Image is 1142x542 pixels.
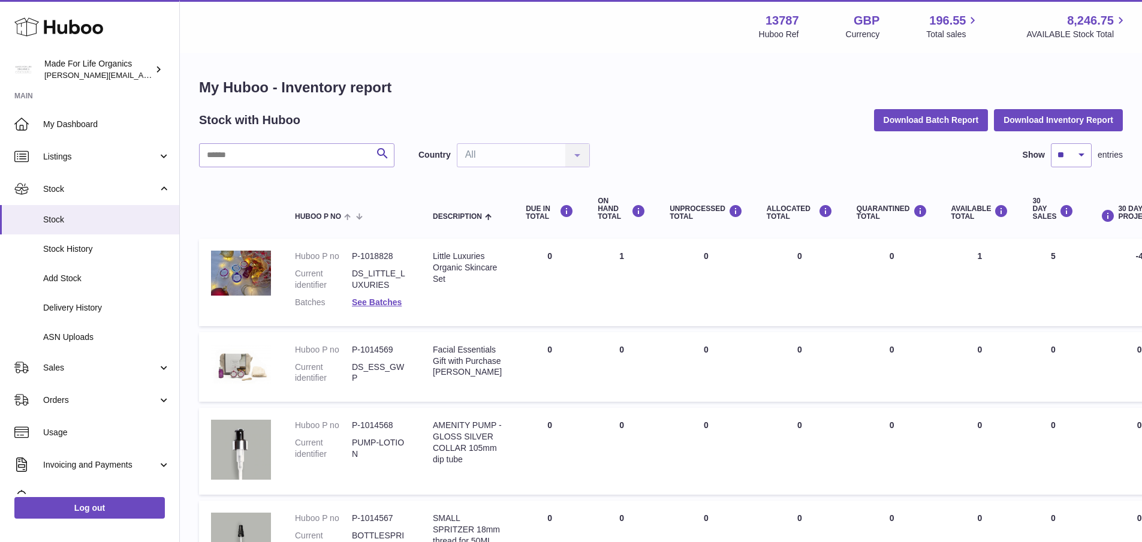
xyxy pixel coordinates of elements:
button: Download Inventory Report [994,109,1123,131]
span: Sales [43,362,158,374]
td: 0 [1020,408,1086,495]
td: 0 [939,332,1021,402]
div: UNPROCESSED Total [670,204,743,221]
td: 0 [658,239,755,326]
dd: DS_ESS_GWP [352,362,409,384]
span: 8,246.75 [1067,13,1114,29]
dd: P-1014568 [352,420,409,431]
span: AVAILABLE Stock Total [1026,29,1128,40]
span: [PERSON_NAME][EMAIL_ADDRESS][PERSON_NAME][DOMAIN_NAME] [44,70,305,80]
img: geoff.winwood@madeforlifeorganics.com [14,61,32,79]
h2: Stock with Huboo [199,112,300,128]
dt: Huboo P no [295,344,352,356]
a: Log out [14,497,165,519]
td: 0 [939,408,1021,495]
span: Total sales [926,29,980,40]
a: 8,246.75 AVAILABLE Stock Total [1026,13,1128,40]
td: 0 [514,408,586,495]
h1: My Huboo - Inventory report [199,78,1123,97]
img: product image [211,251,271,296]
span: Description [433,213,482,221]
span: Invoicing and Payments [43,459,158,471]
td: 0 [586,332,658,402]
td: 0 [755,408,845,495]
label: Country [418,149,451,161]
span: Add Stock [43,273,170,284]
div: Facial Essentials Gift with Purchase [PERSON_NAME] [433,344,502,378]
span: 196.55 [929,13,966,29]
span: entries [1098,149,1123,161]
dd: P-1014569 [352,344,409,356]
div: QUARANTINED Total [857,204,927,221]
img: product image [211,344,271,384]
img: product image [211,420,271,480]
span: My Dashboard [43,119,170,130]
div: AVAILABLE Total [951,204,1009,221]
td: 0 [755,239,845,326]
a: See Batches [352,297,402,307]
div: 30 DAY SALES [1032,197,1074,221]
div: Currency [846,29,880,40]
dd: DS_LITTLE_LUXURIES [352,268,409,291]
td: 0 [1020,332,1086,402]
td: 1 [586,239,658,326]
div: ALLOCATED Total [767,204,833,221]
span: Stock History [43,243,170,255]
span: 0 [890,420,894,430]
td: 1 [939,239,1021,326]
span: ASN Uploads [43,332,170,343]
dd: P-1018828 [352,251,409,262]
td: 0 [658,408,755,495]
span: 0 [890,345,894,354]
a: 196.55 Total sales [926,13,980,40]
td: 0 [658,332,755,402]
td: 0 [514,332,586,402]
span: Cases [43,492,170,503]
div: Made For Life Organics [44,58,152,81]
div: DUE IN TOTAL [526,204,574,221]
dt: Batches [295,297,352,308]
span: Delivery History [43,302,170,314]
span: Stock [43,183,158,195]
span: Listings [43,151,158,162]
div: AMENITY PUMP - GLOSS SILVER COLLAR 105mm dip tube [433,420,502,465]
div: ON HAND Total [598,197,646,221]
td: 0 [755,332,845,402]
dt: Current identifier [295,362,352,384]
span: Usage [43,427,170,438]
span: 0 [890,251,894,261]
td: 5 [1020,239,1086,326]
dd: PUMP-LOTION [352,437,409,460]
dt: Huboo P no [295,420,352,431]
dd: P-1014567 [352,513,409,524]
dt: Huboo P no [295,251,352,262]
span: Huboo P no [295,213,341,221]
span: Stock [43,214,170,225]
span: 0 [890,513,894,523]
button: Download Batch Report [874,109,989,131]
div: Little Luxuries Organic Skincare Set [433,251,502,285]
span: Orders [43,395,158,406]
td: 0 [514,239,586,326]
dt: Current identifier [295,268,352,291]
label: Show [1023,149,1045,161]
td: 0 [586,408,658,495]
strong: GBP [854,13,879,29]
dt: Huboo P no [295,513,352,524]
div: Huboo Ref [759,29,799,40]
strong: 13787 [766,13,799,29]
dt: Current identifier [295,437,352,460]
